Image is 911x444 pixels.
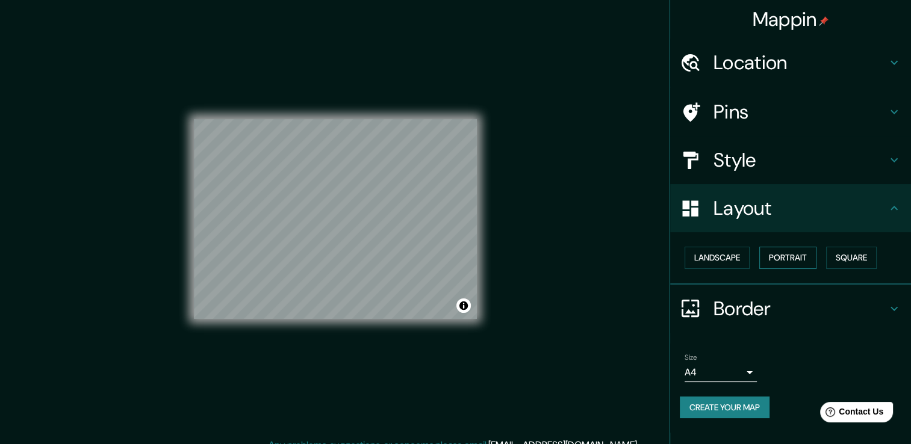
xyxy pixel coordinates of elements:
h4: Border [714,297,887,321]
button: Portrait [759,247,816,269]
img: pin-icon.png [819,16,829,26]
iframe: Help widget launcher [804,397,898,431]
h4: Location [714,51,887,75]
button: Landscape [685,247,750,269]
canvas: Map [194,119,477,319]
div: A4 [685,363,757,382]
label: Size [685,352,697,362]
h4: Layout [714,196,887,220]
div: Layout [670,184,911,232]
button: Toggle attribution [456,298,471,313]
button: Create your map [680,396,770,419]
h4: Mappin [753,7,829,31]
h4: Style [714,148,887,172]
div: Border [670,285,911,333]
div: Style [670,136,911,184]
div: Pins [670,88,911,136]
button: Square [826,247,877,269]
div: Location [670,39,911,87]
h4: Pins [714,100,887,124]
